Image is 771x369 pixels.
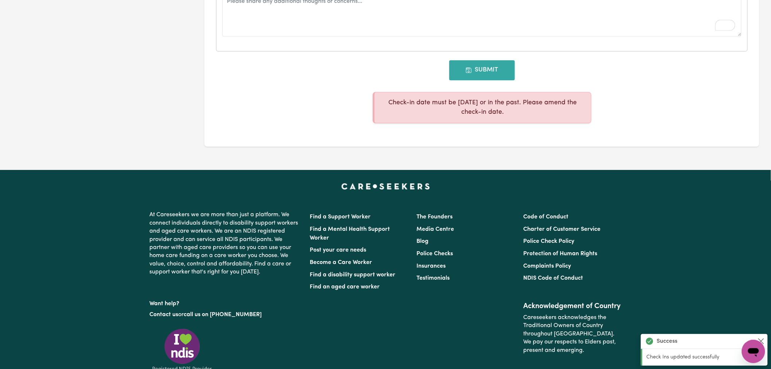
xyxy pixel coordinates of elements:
[310,272,395,278] a: Find a disability support worker
[149,297,301,308] p: Want help?
[524,238,575,244] a: Police Check Policy
[757,337,766,346] button: Close
[524,214,569,220] a: Code of Conduct
[341,183,430,189] a: Careseekers home page
[524,226,601,232] a: Charter of Customer Service
[310,226,390,241] a: Find a Mental Health Support Worker
[416,263,446,269] a: Insurances
[416,238,428,244] a: Blog
[524,251,598,257] a: Protection of Human Rights
[310,247,366,253] a: Post your care needs
[657,337,678,346] strong: Success
[524,263,571,269] a: Complaints Policy
[524,311,622,357] p: Careseekers acknowledges the Traditional Owners of Country throughout [GEOGRAPHIC_DATA]. We pay o...
[742,340,765,363] iframe: Button to launch messaging window
[310,260,372,265] a: Become a Care Worker
[149,208,301,279] p: At Careseekers we are more than just a platform. We connect individuals directly to disability su...
[416,226,454,232] a: Media Centre
[416,251,453,257] a: Police Checks
[380,98,585,117] p: Check-in date must be [DATE] or in the past. Please amend the check-in date.
[310,214,371,220] a: Find a Support Worker
[310,284,380,290] a: Find an aged care worker
[184,312,262,318] a: call us on [PHONE_NUMBER]
[149,312,178,318] a: Contact us
[524,302,622,311] h2: Acknowledgement of Country
[416,214,453,220] a: The Founders
[647,353,763,361] p: Check Ins updated successfully
[149,308,301,322] p: or
[449,60,515,80] button: Submit
[416,275,450,281] a: Testimonials
[524,275,583,281] a: NDIS Code of Conduct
